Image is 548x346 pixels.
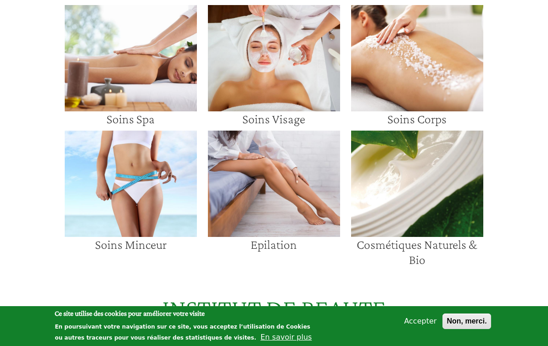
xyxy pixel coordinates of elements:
[351,5,483,111] img: Soins Corps
[65,5,197,111] img: soins spa institut biolys paris
[442,313,491,329] button: Non, merci.
[208,131,340,237] img: Epilation
[351,131,483,237] img: Cosmétiques Naturels & Bio
[208,111,340,127] h3: Soins Visage
[400,316,440,327] button: Accepter
[351,237,483,268] h3: Cosmétiques Naturels & Bio
[208,237,340,253] h3: Epilation
[6,293,542,338] h2: INSTITUT DE BEAUTE
[65,111,197,127] h3: Soins Spa
[65,131,197,237] img: Soins Minceur
[260,332,312,343] button: En savoir plus
[208,5,340,111] img: Soins visage institut biolys paris
[55,324,310,341] p: En poursuivant votre navigation sur ce site, vous acceptez l’utilisation de Cookies ou autres tra...
[351,111,483,127] h3: Soins Corps
[65,237,197,253] h3: Soins Minceur
[55,308,318,319] h2: Ce site utilise des cookies pour améliorer votre visite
